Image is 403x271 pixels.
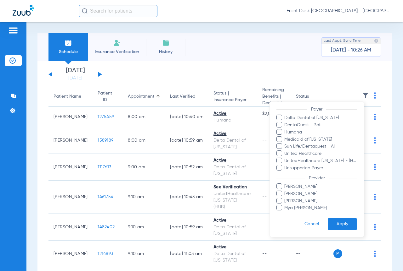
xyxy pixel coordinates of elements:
span: United Healthcare [284,150,357,157]
button: Apply [328,218,357,230]
span: Unsupported Payer [284,165,357,171]
span: [PERSON_NAME] [284,190,357,197]
iframe: Chat Widget [372,241,403,271]
span: UnitedHealthcare [US_STATE] - (HUB) [284,157,357,164]
span: Sun Life/Dentaquest - AI [284,143,357,150]
span: Patient is inactive. [284,96,357,102]
span: Humana [284,129,357,135]
span: DentaQuest - Bot [284,122,357,128]
span: [PERSON_NAME] [284,183,357,190]
span: Payer [307,107,326,111]
span: Medicaid of [US_STATE] [284,136,357,143]
span: [PERSON_NAME] [284,198,357,204]
span: Provider [305,176,329,180]
button: Cancel [296,218,328,230]
span: Mya [PERSON_NAME] [284,205,357,211]
span: Delta Dental of [US_STATE] [284,115,357,121]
